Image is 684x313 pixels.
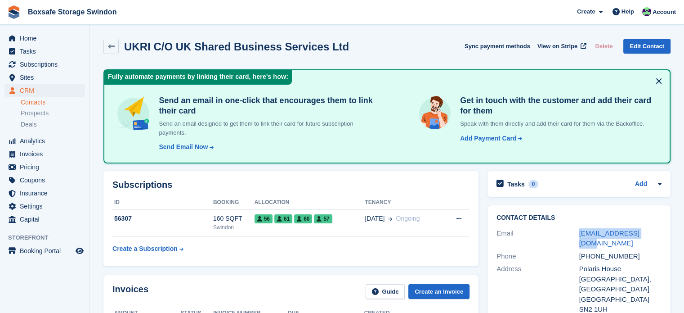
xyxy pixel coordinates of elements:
[74,245,85,256] a: Preview store
[408,284,469,299] a: Create an Invoice
[579,264,662,274] div: Polaris House
[21,109,85,118] a: Prospects
[294,214,312,223] span: 60
[579,229,639,247] a: [EMAIL_ADDRESS][DOMAIN_NAME]
[20,71,74,84] span: Sites
[496,251,579,262] div: Phone
[496,214,662,222] h2: Contact Details
[4,213,85,226] a: menu
[4,58,85,71] a: menu
[4,148,85,160] a: menu
[104,70,292,85] div: Fully automate payments by linking their card, here's how:
[465,39,530,54] button: Sync payment methods
[623,39,671,54] a: Edit Contact
[255,195,365,210] th: Allocation
[653,8,676,17] span: Account
[456,119,659,128] p: Speak with them directly and add their card for them via the Backoffice.
[20,187,74,200] span: Insurance
[112,214,213,223] div: 56307
[507,180,525,188] h2: Tasks
[274,214,292,223] span: 61
[4,187,85,200] a: menu
[155,119,380,137] p: Send an email designed to get them to link their card for future subscription payments.
[537,42,577,51] span: View on Stripe
[4,84,85,97] a: menu
[4,245,85,257] a: menu
[621,7,634,16] span: Help
[417,95,453,132] img: get-in-touch-e3e95b6451f4e49772a6039d3abdde126589d6f45a760754adfa51be33bf0f70.svg
[579,251,662,262] div: [PHONE_NUMBER]
[20,213,74,226] span: Capital
[456,134,523,143] a: Add Payment Card
[365,195,443,210] th: Tenancy
[528,180,539,188] div: 0
[213,195,255,210] th: Booking
[21,120,37,129] span: Deals
[4,32,85,45] a: menu
[4,161,85,173] a: menu
[366,284,405,299] a: Guide
[21,109,49,118] span: Prospects
[20,45,74,58] span: Tasks
[24,5,120,19] a: Boxsafe Storage Swindon
[8,233,89,242] span: Storefront
[635,179,647,190] a: Add
[4,135,85,147] a: menu
[456,95,659,116] h4: Get in touch with the customer and add their card for them
[591,39,616,54] button: Delete
[20,200,74,213] span: Settings
[7,5,21,19] img: stora-icon-8386f47178a22dfd0bd8f6a31ec36ba5ce8667c1dd55bd0f319d3a0aa187defe.svg
[112,180,469,190] h2: Subscriptions
[255,214,273,223] span: 56
[115,95,152,132] img: send-email-b5881ef4c8f827a638e46e229e590028c7e36e3a6c99d2365469aff88783de13.svg
[20,161,74,173] span: Pricing
[213,214,255,223] div: 160 SQFT
[579,295,662,305] div: [GEOGRAPHIC_DATA]
[365,214,384,223] span: [DATE]
[20,148,74,160] span: Invoices
[21,120,85,129] a: Deals
[20,174,74,186] span: Coupons
[496,228,579,249] div: Email
[4,200,85,213] a: menu
[20,84,74,97] span: CRM
[112,284,148,299] h2: Invoices
[642,7,651,16] img: Kim Virabi
[4,174,85,186] a: menu
[112,195,213,210] th: ID
[213,223,255,231] div: Swindon
[314,214,332,223] span: 57
[534,39,588,54] a: View on Stripe
[460,134,516,143] div: Add Payment Card
[112,240,183,257] a: Create a Subscription
[155,95,380,116] h4: Send an email in one-click that encourages them to link their card
[4,45,85,58] a: menu
[20,32,74,45] span: Home
[4,71,85,84] a: menu
[579,274,662,295] div: [GEOGRAPHIC_DATA], [GEOGRAPHIC_DATA]
[20,135,74,147] span: Analytics
[21,98,85,107] a: Contacts
[159,142,208,152] div: Send Email Now
[20,58,74,71] span: Subscriptions
[20,245,74,257] span: Booking Portal
[577,7,595,16] span: Create
[112,244,178,254] div: Create a Subscription
[396,215,420,222] span: Ongoing
[124,41,349,53] h2: UKRI C/O UK Shared Business Services Ltd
